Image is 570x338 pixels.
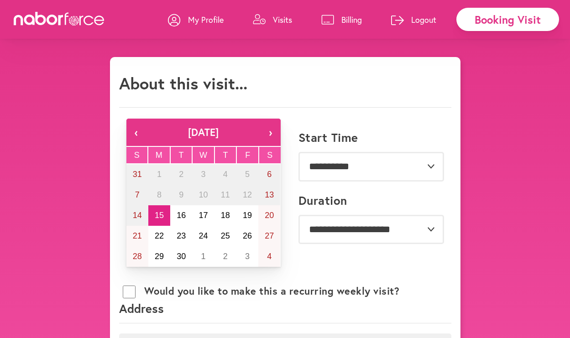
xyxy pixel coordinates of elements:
[135,190,140,199] abbr: September 7, 2025
[126,246,148,267] button: September 28, 2025
[133,211,142,220] abbr: September 14, 2025
[199,151,207,160] abbr: Wednesday
[265,190,274,199] abbr: September 13, 2025
[155,211,164,220] abbr: September 15, 2025
[391,6,436,33] a: Logout
[126,185,148,205] button: September 7, 2025
[126,119,146,146] button: ‹
[243,190,252,199] abbr: September 12, 2025
[214,164,236,185] button: September 4, 2025
[223,170,228,179] abbr: September 4, 2025
[157,170,162,179] abbr: September 1, 2025
[156,151,162,160] abbr: Monday
[214,185,236,205] button: September 11, 2025
[267,151,272,160] abbr: Saturday
[236,246,258,267] button: October 3, 2025
[258,226,280,246] button: September 27, 2025
[192,164,214,185] button: September 3, 2025
[178,151,183,160] abbr: Tuesday
[148,226,170,246] button: September 22, 2025
[179,170,183,179] abbr: September 2, 2025
[126,205,148,226] button: September 14, 2025
[236,185,258,205] button: September 12, 2025
[133,252,142,261] abbr: September 28, 2025
[245,252,250,261] abbr: October 3, 2025
[258,164,280,185] button: September 6, 2025
[199,211,208,220] abbr: September 17, 2025
[119,73,247,93] h1: About this visit...
[265,211,274,220] abbr: September 20, 2025
[243,211,252,220] abbr: September 19, 2025
[119,301,451,323] p: Address
[126,226,148,246] button: September 21, 2025
[411,14,436,25] p: Logout
[258,246,280,267] button: October 4, 2025
[236,205,258,226] button: September 19, 2025
[177,252,186,261] abbr: September 30, 2025
[214,205,236,226] button: September 18, 2025
[253,6,292,33] a: Visits
[148,164,170,185] button: September 1, 2025
[133,231,142,240] abbr: September 21, 2025
[267,170,272,179] abbr: September 6, 2025
[258,205,280,226] button: September 20, 2025
[223,252,228,261] abbr: October 2, 2025
[170,226,192,246] button: September 23, 2025
[144,285,400,297] label: Would you like to make this a recurring weekly visit?
[245,151,250,160] abbr: Friday
[201,170,205,179] abbr: September 3, 2025
[179,190,183,199] abbr: September 9, 2025
[223,151,228,160] abbr: Thursday
[261,119,281,146] button: ›
[148,246,170,267] button: September 29, 2025
[298,130,358,145] label: Start Time
[245,170,250,179] abbr: September 5, 2025
[133,170,142,179] abbr: August 31, 2025
[177,211,186,220] abbr: September 16, 2025
[134,151,140,160] abbr: Sunday
[170,185,192,205] button: September 9, 2025
[157,190,162,199] abbr: September 8, 2025
[192,246,214,267] button: October 1, 2025
[214,246,236,267] button: October 2, 2025
[258,185,280,205] button: September 13, 2025
[199,190,208,199] abbr: September 10, 2025
[267,252,272,261] abbr: October 4, 2025
[192,185,214,205] button: September 10, 2025
[265,231,274,240] abbr: September 27, 2025
[456,8,559,31] div: Booking Visit
[341,14,362,25] p: Billing
[236,226,258,246] button: September 26, 2025
[192,205,214,226] button: September 17, 2025
[155,252,164,261] abbr: September 29, 2025
[201,252,205,261] abbr: October 1, 2025
[298,193,347,208] label: Duration
[146,119,261,146] button: [DATE]
[148,185,170,205] button: September 8, 2025
[170,246,192,267] button: September 30, 2025
[221,211,230,220] abbr: September 18, 2025
[170,164,192,185] button: September 2, 2025
[188,14,224,25] p: My Profile
[273,14,292,25] p: Visits
[199,231,208,240] abbr: September 24, 2025
[192,226,214,246] button: September 24, 2025
[168,6,224,33] a: My Profile
[148,205,170,226] button: September 15, 2025
[155,231,164,240] abbr: September 22, 2025
[126,164,148,185] button: August 31, 2025
[214,226,236,246] button: September 25, 2025
[170,205,192,226] button: September 16, 2025
[177,231,186,240] abbr: September 23, 2025
[321,6,362,33] a: Billing
[243,231,252,240] abbr: September 26, 2025
[221,190,230,199] abbr: September 11, 2025
[236,164,258,185] button: September 5, 2025
[221,231,230,240] abbr: September 25, 2025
